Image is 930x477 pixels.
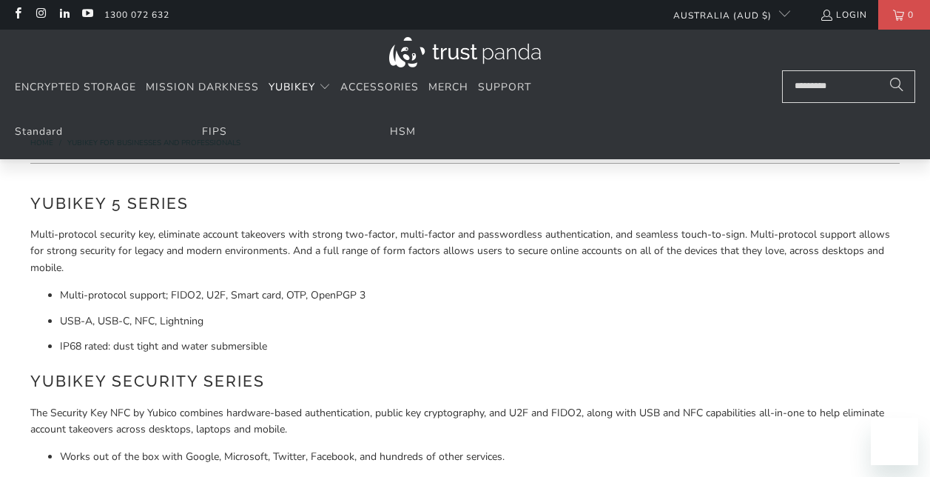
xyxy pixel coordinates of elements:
summary: YubiKey [269,70,331,105]
li: IP68 rated: dust tight and water submersible [60,338,899,355]
a: Accessories [340,70,419,105]
a: Mission Darkness [146,70,259,105]
a: FIPS [202,124,227,139]
p: The Security Key NFC by Yubico combines hardware-based authentication, public key cryptography, a... [30,405,899,438]
a: Trust Panda Australia on Facebook [11,9,24,21]
iframe: Button to launch messaging window [871,418,918,465]
a: Support [478,70,531,105]
img: Trust Panda Australia [389,37,541,67]
a: Login [820,7,867,23]
a: Standard [15,124,63,139]
span: Support [478,80,531,94]
input: Search... [782,70,915,103]
a: Trust Panda Australia on Instagram [34,9,47,21]
span: Encrypted Storage [15,80,136,94]
nav: Translation missing: en.navigation.header.main_nav [15,70,531,105]
span: YubiKey [269,80,315,94]
a: 1300 072 632 [104,7,169,23]
p: Multi-protocol security key, eliminate account takeovers with strong two-factor, multi-factor and... [30,227,899,276]
li: Works out of the box with Google, Microsoft, Twitter, Facebook, and hundreds of other services. [60,449,899,465]
a: Trust Panda Australia on LinkedIn [58,9,70,21]
li: Multi-protocol support; FIDO2, U2F, Smart card, OTP, OpenPGP 3 [60,287,899,304]
a: HSM [390,124,416,139]
span: Mission Darkness [146,80,259,94]
a: Encrypted Storage [15,70,136,105]
span: Accessories [340,80,419,94]
li: USB-A, USB-C, NFC, Lightning [60,313,899,330]
button: Search [878,70,915,103]
a: Merch [428,70,468,105]
a: Trust Panda Australia on YouTube [81,9,93,21]
h2: YubiKey Security Series [30,370,899,393]
h2: YubiKey 5 Series [30,192,899,216]
span: Merch [428,80,468,94]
